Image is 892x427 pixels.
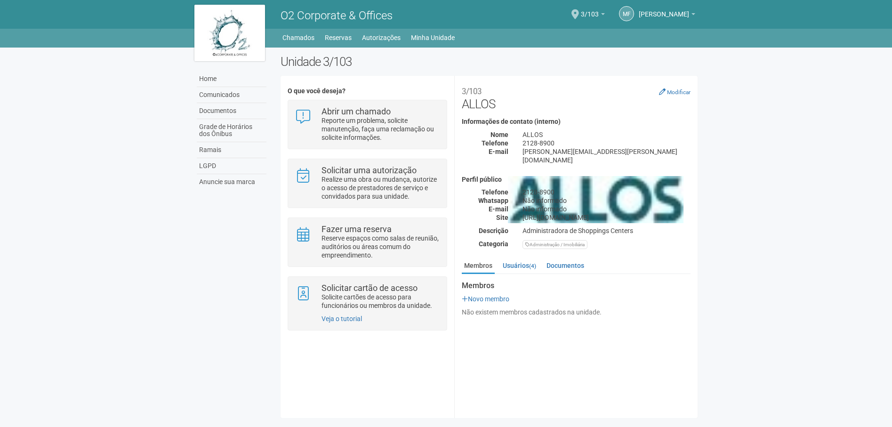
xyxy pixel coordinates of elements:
[197,174,266,190] a: Anuncie sua marca
[515,196,698,205] div: Não informado
[508,176,684,223] img: business.png
[667,89,691,96] small: Modificar
[197,158,266,174] a: LGPD
[295,107,440,142] a: Abrir um chamado Reporte um problema, solicite manutenção, faça uma reclamação ou solicite inform...
[462,118,691,125] h4: Informações de contato (interno)
[515,205,698,213] div: Não informado
[295,225,440,259] a: Fazer uma reserva Reserve espaços como salas de reunião, auditórios ou áreas comum do empreendime...
[462,258,495,274] a: Membros
[581,1,599,18] span: 3/103
[462,282,691,290] strong: Membros
[295,284,440,310] a: Solicitar cartão de acesso Solicite cartões de acesso para funcionários ou membros da unidade.
[197,142,266,158] a: Ramais
[482,139,508,147] strong: Telefone
[321,293,440,310] p: Solicite cartões de acesso para funcionários ou membros da unidade.
[462,176,691,183] h4: Perfil público
[515,188,698,196] div: 2128-8900
[581,12,605,19] a: 3/103
[194,5,265,61] img: logo.jpg
[321,106,391,116] strong: Abrir um chamado
[515,139,698,147] div: 2128-8900
[515,130,698,139] div: ALLOS
[515,147,698,164] div: [PERSON_NAME][EMAIL_ADDRESS][PERSON_NAME][DOMAIN_NAME]
[197,71,266,87] a: Home
[411,31,455,44] a: Minha Unidade
[325,31,352,44] a: Reservas
[639,12,695,19] a: [PERSON_NAME]
[659,88,691,96] a: Modificar
[479,240,508,248] strong: Categoria
[462,87,482,96] small: 3/103
[321,315,362,322] a: Veja o tutorial
[362,31,401,44] a: Autorizações
[282,31,314,44] a: Chamados
[496,214,508,221] strong: Site
[321,234,440,259] p: Reserve espaços como salas de reunião, auditórios ou áreas comum do empreendimento.
[321,165,417,175] strong: Solicitar uma autorização
[489,205,508,213] strong: E-mail
[482,188,508,196] strong: Telefone
[479,227,508,234] strong: Descrição
[489,148,508,155] strong: E-mail
[619,6,634,21] a: MF
[288,88,447,95] h4: O que você deseja?
[281,55,698,69] h2: Unidade 3/103
[529,263,536,269] small: (4)
[500,258,538,273] a: Usuários(4)
[515,226,698,235] div: Administradora de Shoppings Centers
[462,308,691,316] div: Não existem membros cadastrados na unidade.
[281,9,393,22] span: O2 Corporate & Offices
[197,103,266,119] a: Documentos
[522,240,587,249] div: Administração / Imobiliária
[478,197,508,204] strong: Whatsapp
[462,295,509,303] a: Novo membro
[462,83,691,111] h2: ALLOS
[197,119,266,142] a: Grade de Horários dos Ônibus
[321,283,418,293] strong: Solicitar cartão de acesso
[197,87,266,103] a: Comunicados
[295,166,440,201] a: Solicitar uma autorização Realize uma obra ou mudança, autorize o acesso de prestadores de serviç...
[321,116,440,142] p: Reporte um problema, solicite manutenção, faça uma reclamação ou solicite informações.
[321,175,440,201] p: Realize uma obra ou mudança, autorize o acesso de prestadores de serviço e convidados para sua un...
[490,131,508,138] strong: Nome
[544,258,587,273] a: Documentos
[321,224,392,234] strong: Fazer uma reserva
[639,1,689,18] span: Márcia Ferraz
[515,213,698,222] div: [URL][DOMAIN_NAME]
